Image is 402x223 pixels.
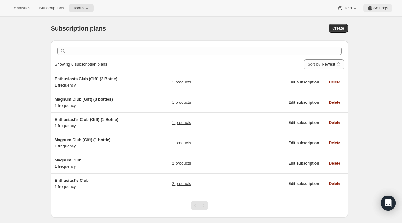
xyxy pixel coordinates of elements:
[288,120,319,125] span: Edit subscription
[325,98,344,107] button: Delete
[325,159,344,168] button: Delete
[55,116,133,129] div: 1 frequency
[55,62,107,67] span: Showing 6 subscription plans
[284,159,323,168] button: Edit subscription
[363,4,392,12] button: Settings
[329,181,340,186] span: Delete
[381,196,396,211] div: Open Intercom Messenger
[55,97,113,102] span: Magnum Club (Gift) (3 bottles)
[333,4,362,12] button: Help
[69,4,94,12] button: Tools
[55,117,118,122] span: Enthusiast's Club (Gift) (1 Bottle)
[329,120,340,125] span: Delete
[73,6,84,11] span: Tools
[55,137,111,142] span: Magnum Club (Gift) (1 bottle)
[288,141,319,146] span: Edit subscription
[55,77,118,81] span: Enthusiasts Club (Gift) (2 Bottle)
[329,80,340,85] span: Delete
[35,4,68,12] button: Subscriptions
[284,179,323,188] button: Edit subscription
[329,100,340,105] span: Delete
[172,140,191,146] a: 1 products
[332,26,344,31] span: Create
[288,100,319,105] span: Edit subscription
[284,139,323,147] button: Edit subscription
[288,181,319,186] span: Edit subscription
[329,24,348,33] button: Create
[329,161,340,166] span: Delete
[55,178,89,183] span: Enthusiast's Club
[191,201,208,210] nav: Pagination
[55,157,133,170] div: 1 frequency
[325,179,344,188] button: Delete
[325,139,344,147] button: Delete
[284,78,323,87] button: Edit subscription
[284,98,323,107] button: Edit subscription
[172,120,191,126] a: 1 products
[373,6,388,11] span: Settings
[55,177,133,190] div: 1 frequency
[55,76,133,88] div: 1 frequency
[55,96,133,109] div: 1 frequency
[39,6,64,11] span: Subscriptions
[10,4,34,12] button: Analytics
[288,80,319,85] span: Edit subscription
[343,6,352,11] span: Help
[325,78,344,87] button: Delete
[172,160,191,166] a: 2 products
[55,158,82,162] span: Magnum Club
[172,79,191,85] a: 1 products
[55,137,133,149] div: 1 frequency
[284,118,323,127] button: Edit subscription
[172,99,191,106] a: 1 products
[51,25,106,32] span: Subscription plans
[325,118,344,127] button: Delete
[288,161,319,166] span: Edit subscription
[329,141,340,146] span: Delete
[172,181,191,187] a: 2 products
[14,6,30,11] span: Analytics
